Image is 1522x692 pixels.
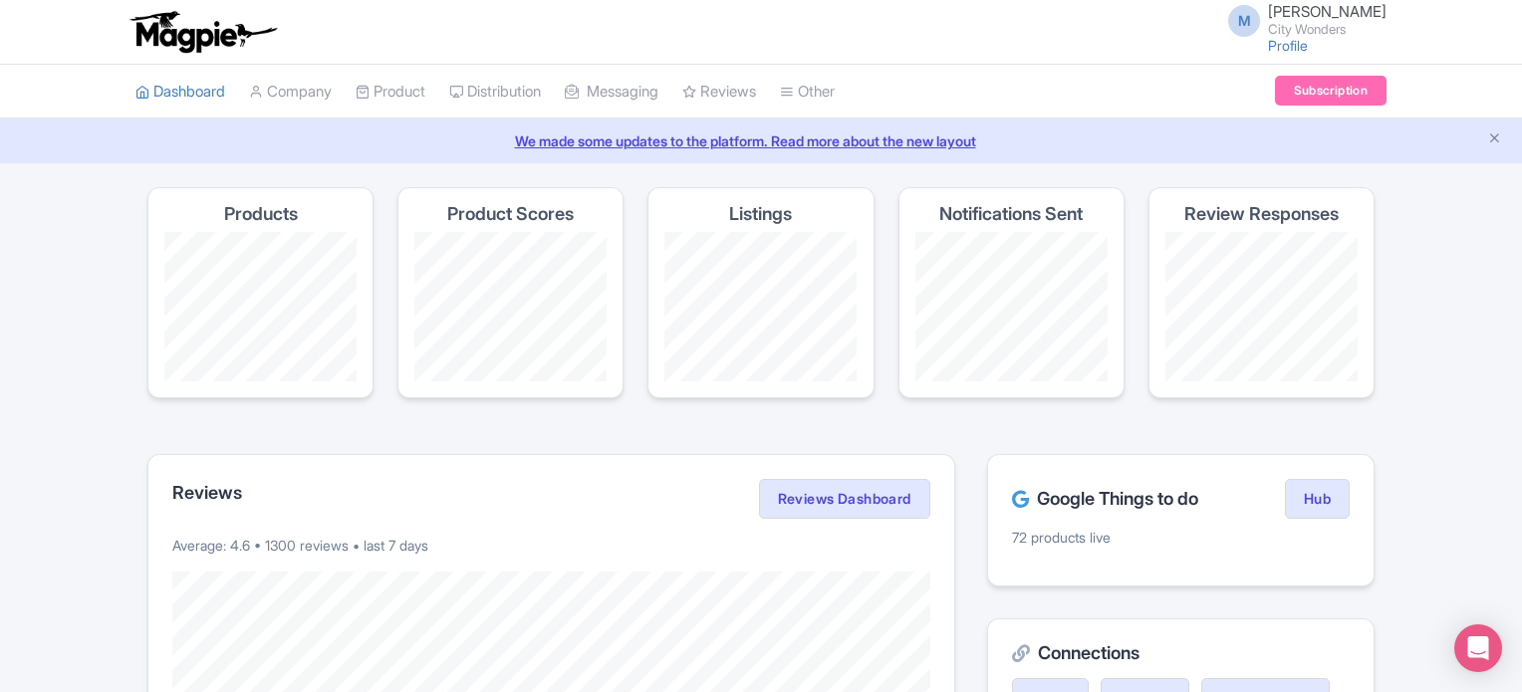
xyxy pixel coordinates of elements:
a: Distribution [449,65,541,119]
a: Company [249,65,332,119]
a: M [PERSON_NAME] City Wonders [1216,4,1387,36]
h4: Products [224,204,298,224]
button: Close announcement [1487,128,1502,151]
p: 72 products live [1012,527,1350,548]
a: Other [780,65,835,119]
h4: Review Responses [1184,204,1339,224]
h2: Connections [1012,643,1350,663]
div: Open Intercom Messenger [1454,624,1502,672]
h4: Listings [729,204,792,224]
h4: Product Scores [447,204,574,224]
h2: Google Things to do [1012,489,1198,509]
a: Dashboard [135,65,225,119]
p: Average: 4.6 • 1300 reviews • last 7 days [172,535,930,556]
a: Reviews [682,65,756,119]
a: Hub [1285,479,1350,519]
h4: Notifications Sent [939,204,1083,224]
small: City Wonders [1268,23,1387,36]
a: Profile [1268,37,1308,54]
h2: Reviews [172,483,242,503]
span: [PERSON_NAME] [1268,2,1387,21]
a: Reviews Dashboard [759,479,930,519]
span: M [1228,5,1260,37]
a: Messaging [565,65,658,119]
a: Subscription [1275,76,1387,106]
a: We made some updates to the platform. Read more about the new layout [12,130,1510,151]
a: Product [356,65,425,119]
img: logo-ab69f6fb50320c5b225c76a69d11143b.png [126,10,280,54]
